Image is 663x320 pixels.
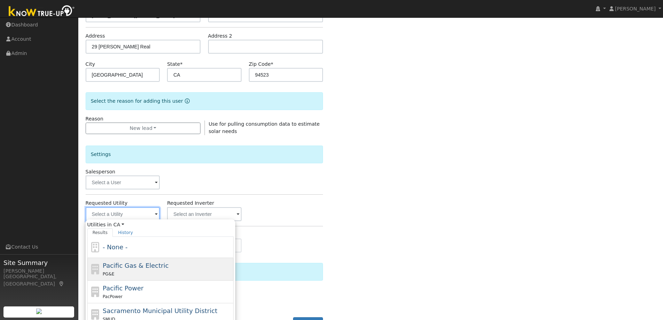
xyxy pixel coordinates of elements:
a: History [113,228,138,237]
input: Select a User [86,175,160,189]
span: Pacific Gas & Electric [103,262,168,269]
span: - None - [103,243,127,251]
button: New lead [86,123,201,134]
a: Map [58,281,65,287]
span: Site Summary [3,258,74,267]
a: Reason for new user [183,98,190,104]
div: Select the reason for adding this user [86,92,323,110]
label: Requested Utility [86,200,128,207]
div: [GEOGRAPHIC_DATA], [GEOGRAPHIC_DATA] [3,273,74,288]
div: [PERSON_NAME] [3,267,74,275]
img: Know True-Up [5,4,78,19]
input: Select a Utility [86,207,160,221]
span: Use for pulling consumption data to estimate solar needs [209,121,320,134]
a: CA [113,221,124,228]
span: Utilities in [87,221,234,228]
input: Select an Inverter [167,207,242,221]
span: Pacific Power [103,284,143,292]
label: Address 2 [208,32,232,40]
label: Zip Code [249,61,273,68]
span: Sacramento Municipal Utility District [103,307,217,314]
span: Required [271,61,273,67]
label: Address [86,32,105,40]
label: City [86,61,95,68]
span: PacPower [103,294,123,299]
span: Required [180,61,182,67]
label: State [167,61,182,68]
label: Salesperson [86,168,116,175]
label: Requested Inverter [167,200,214,207]
a: Results [87,228,113,237]
span: [PERSON_NAME] [615,6,656,11]
span: PG&E [103,272,114,276]
img: retrieve [36,309,42,314]
div: Settings [86,146,323,163]
label: Reason [86,115,103,123]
